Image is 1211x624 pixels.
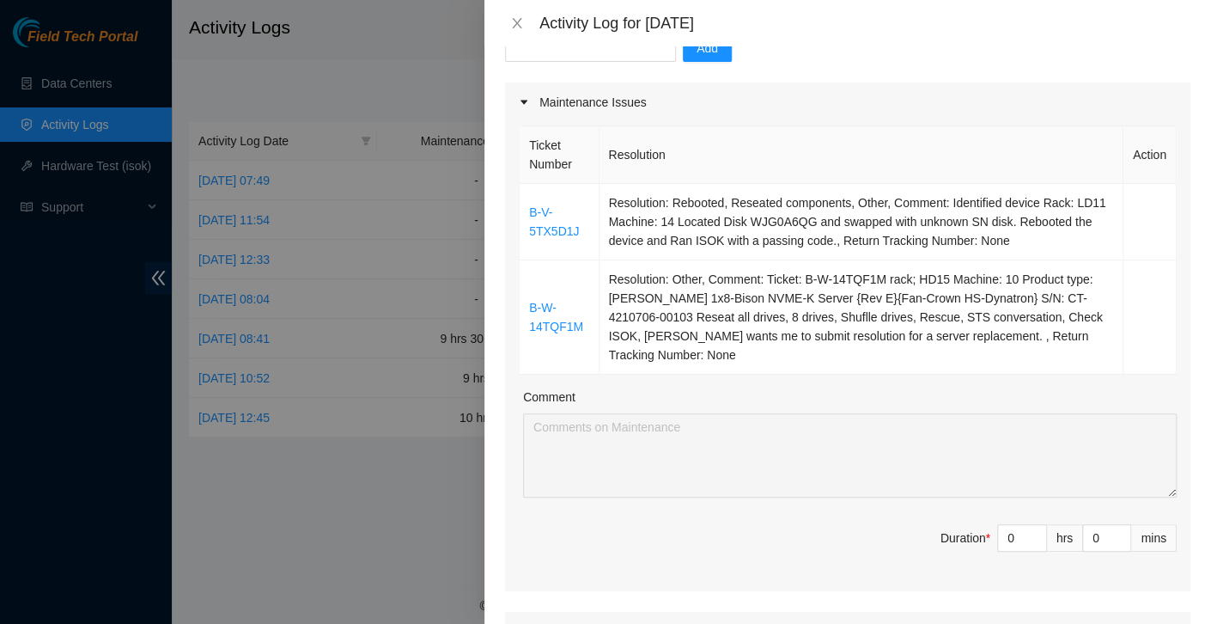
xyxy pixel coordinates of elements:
[599,184,1124,260] td: Resolution: Rebooted, Reseated components, Other, Comment: Identified device Rack: LD11 Machine: ...
[505,83,1190,122] div: Maintenance Issues
[1131,524,1177,552] div: mins
[519,97,529,107] span: caret-right
[510,16,524,30] span: close
[520,126,599,184] th: Ticket Number
[505,15,529,32] button: Close
[523,388,575,407] label: Comment
[539,14,1190,33] div: Activity Log for [DATE]
[529,301,583,333] a: B-W-14TQF1M
[697,39,718,58] span: Add
[1123,126,1177,184] th: Action
[523,413,1177,498] textarea: Comment
[1047,524,1083,552] div: hrs
[940,529,990,548] div: Duration
[599,126,1124,184] th: Resolution
[599,260,1124,375] td: Resolution: Other, Comment: Ticket: B-W-14TQF1M rack; HD15 Machine: 10 Product type: [PERSON_NAME...
[683,34,732,62] button: Add
[529,205,579,238] a: B-V-5TX5D1J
